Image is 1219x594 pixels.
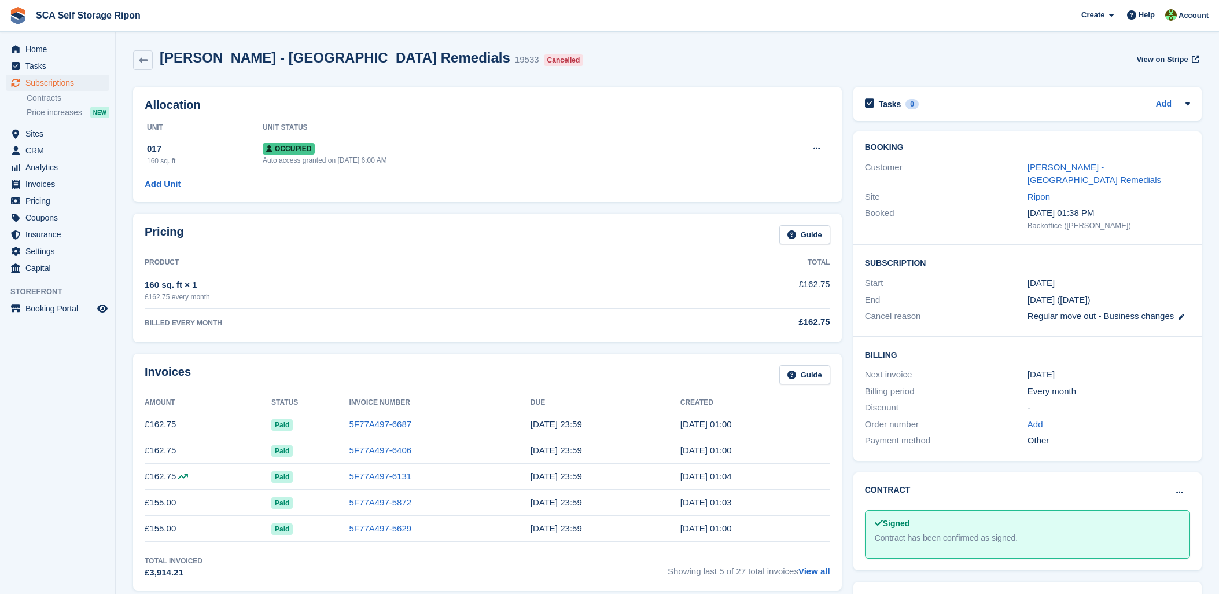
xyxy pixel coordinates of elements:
div: £3,914.21 [145,566,202,580]
span: Coupons [25,210,95,226]
span: View on Stripe [1136,54,1188,65]
a: Add [1156,98,1172,111]
a: 5F77A497-6406 [349,445,412,455]
span: Home [25,41,95,57]
div: Cancel reason [865,310,1028,323]
div: Payment method [865,434,1028,448]
div: 19533 [515,53,539,67]
span: Pricing [25,193,95,209]
a: [PERSON_NAME] - [GEOGRAPHIC_DATA] Remedials [1028,162,1161,185]
h2: Billing [865,349,1190,360]
time: 2025-06-12 22:59:59 UTC [531,471,582,481]
a: menu [6,75,109,91]
span: Tasks [25,58,95,74]
a: menu [6,243,109,259]
div: Site [865,190,1028,204]
img: stora-icon-8386f47178a22dfd0bd8f6a31ec36ba5ce8667c1dd55bd0f319d3a0aa187defe.svg [9,7,27,24]
div: NEW [90,107,109,118]
div: Signed [875,518,1180,530]
a: View all [798,566,830,576]
div: 160 sq. ft × 1 [145,278,632,292]
time: 2025-06-12 00:04:29 UTC [680,471,732,481]
span: Insurance [25,226,95,243]
div: Total Invoiced [145,556,202,566]
div: - [1028,401,1190,415]
span: Analytics [25,159,95,175]
span: Create [1081,9,1104,21]
time: 2025-04-12 22:59:59 UTC [531,523,582,533]
a: menu [6,210,109,226]
div: Contract has been confirmed as signed. [875,532,1180,544]
a: menu [6,226,109,243]
time: 2025-05-12 22:59:59 UTC [531,497,582,507]
a: Guide [779,225,830,244]
a: menu [6,300,109,317]
a: menu [6,41,109,57]
img: Kelly Neesham [1165,9,1177,21]
div: 0 [905,99,919,109]
th: Status [271,394,349,412]
div: Every month [1028,385,1190,398]
span: Paid [271,445,293,457]
div: Booked [865,207,1028,231]
td: £162.75 [145,412,271,438]
div: 160 sq. ft [147,156,263,166]
span: Booking Portal [25,300,95,317]
time: 2025-08-12 00:00:11 UTC [680,419,732,429]
span: Paid [271,419,293,431]
th: Unit Status [263,119,737,137]
th: Total [632,254,830,272]
a: 5F77A497-5629 [349,523,412,533]
a: menu [6,126,109,142]
th: Created [680,394,830,412]
span: Showing last 5 of 27 total invoices [668,556,830,580]
div: 017 [147,142,263,156]
div: Order number [865,418,1028,431]
h2: Subscription [865,256,1190,268]
h2: Booking [865,143,1190,152]
a: Guide [779,365,830,384]
span: Paid [271,497,293,509]
h2: Invoices [145,365,191,384]
span: Regular move out - Business changes [1028,311,1174,321]
div: Next invoice [865,368,1028,382]
div: Cancelled [544,54,584,66]
div: [DATE] 01:38 PM [1028,207,1190,220]
span: Paid [271,471,293,483]
a: Add [1028,418,1043,431]
th: Unit [145,119,263,137]
td: £162.75 [145,438,271,464]
a: menu [6,193,109,209]
span: Capital [25,260,95,276]
a: menu [6,58,109,74]
span: [DATE] ([DATE]) [1028,295,1091,305]
div: £162.75 every month [145,292,632,302]
div: [DATE] [1028,368,1190,382]
time: 2023-07-12 00:00:00 UTC [1028,277,1055,290]
span: Settings [25,243,95,259]
span: Invoices [25,176,95,192]
a: 5F77A497-6687 [349,419,412,429]
a: SCA Self Storage Ripon [31,6,145,25]
th: Due [531,394,680,412]
span: Account [1179,10,1209,21]
div: End [865,294,1028,307]
span: Price increases [27,107,82,118]
td: £162.75 [632,272,830,308]
span: Sites [25,126,95,142]
div: Auto access granted on [DATE] 6:00 AM [263,155,737,166]
span: Storefront [10,286,115,298]
div: Other [1028,434,1190,448]
a: Price increases NEW [27,106,109,119]
span: Help [1139,9,1155,21]
time: 2025-04-12 00:00:52 UTC [680,523,732,533]
h2: Pricing [145,225,184,244]
h2: Tasks [879,99,901,109]
th: Invoice Number [349,394,531,412]
a: View on Stripe [1132,50,1202,69]
a: Ripon [1028,192,1050,201]
div: Start [865,277,1028,290]
div: £162.75 [632,316,830,329]
time: 2025-08-12 22:59:59 UTC [531,419,582,429]
th: Product [145,254,632,272]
